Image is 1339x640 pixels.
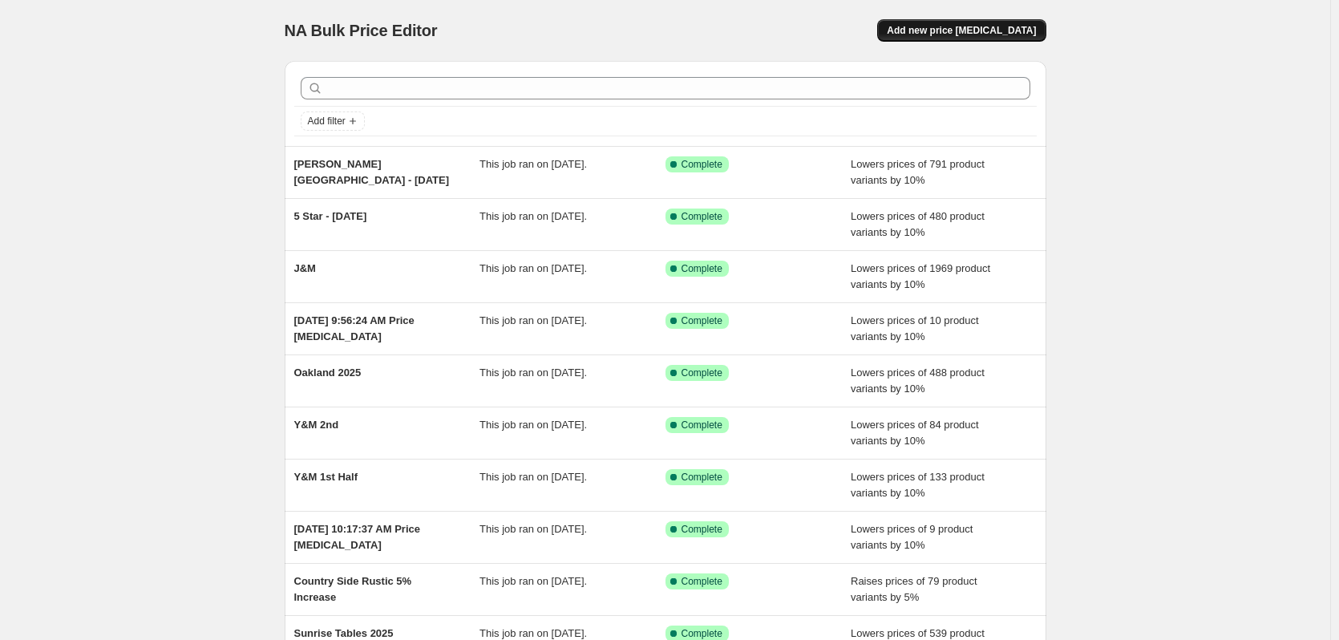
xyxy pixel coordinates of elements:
span: Lowers prices of 10 product variants by 10% [851,314,979,342]
span: Oakland 2025 [294,367,362,379]
span: Complete [682,314,722,327]
span: Sunrise Tables 2025 [294,627,394,639]
span: [DATE] 10:17:37 AM Price [MEDICAL_DATA] [294,523,421,551]
span: Complete [682,158,722,171]
span: This job ran on [DATE]. [479,210,587,222]
span: Complete [682,367,722,379]
span: Add filter [308,115,346,128]
span: J&M [294,262,316,274]
span: Country Side Rustic 5% Increase [294,575,412,603]
span: Lowers prices of 9 product variants by 10% [851,523,973,551]
span: This job ran on [DATE]. [479,419,587,431]
span: This job ran on [DATE]. [479,367,587,379]
span: Complete [682,419,722,431]
span: Complete [682,210,722,223]
span: Lowers prices of 133 product variants by 10% [851,471,985,499]
span: NA Bulk Price Editor [285,22,438,39]
span: Y&M 1st Half [294,471,358,483]
span: Complete [682,575,722,588]
span: Lowers prices of 1969 product variants by 10% [851,262,990,290]
span: [DATE] 9:56:24 AM Price [MEDICAL_DATA] [294,314,415,342]
span: Lowers prices of 791 product variants by 10% [851,158,985,186]
span: This job ran on [DATE]. [479,523,587,535]
span: Lowers prices of 480 product variants by 10% [851,210,985,238]
span: Complete [682,627,722,640]
span: Lowers prices of 84 product variants by 10% [851,419,979,447]
span: Complete [682,262,722,275]
span: Raises prices of 79 product variants by 5% [851,575,977,603]
span: Complete [682,471,722,484]
button: Add new price [MEDICAL_DATA] [877,19,1046,42]
span: This job ran on [DATE]. [479,158,587,170]
span: This job ran on [DATE]. [479,262,587,274]
span: This job ran on [DATE]. [479,471,587,483]
span: 5 Star - [DATE] [294,210,367,222]
span: This job ran on [DATE]. [479,314,587,326]
span: Lowers prices of 488 product variants by 10% [851,367,985,395]
span: Y&M 2nd [294,419,339,431]
button: Add filter [301,111,365,131]
span: [PERSON_NAME][GEOGRAPHIC_DATA] - [DATE] [294,158,450,186]
span: This job ran on [DATE]. [479,575,587,587]
span: Add new price [MEDICAL_DATA] [887,24,1036,37]
span: This job ran on [DATE]. [479,627,587,639]
span: Complete [682,523,722,536]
